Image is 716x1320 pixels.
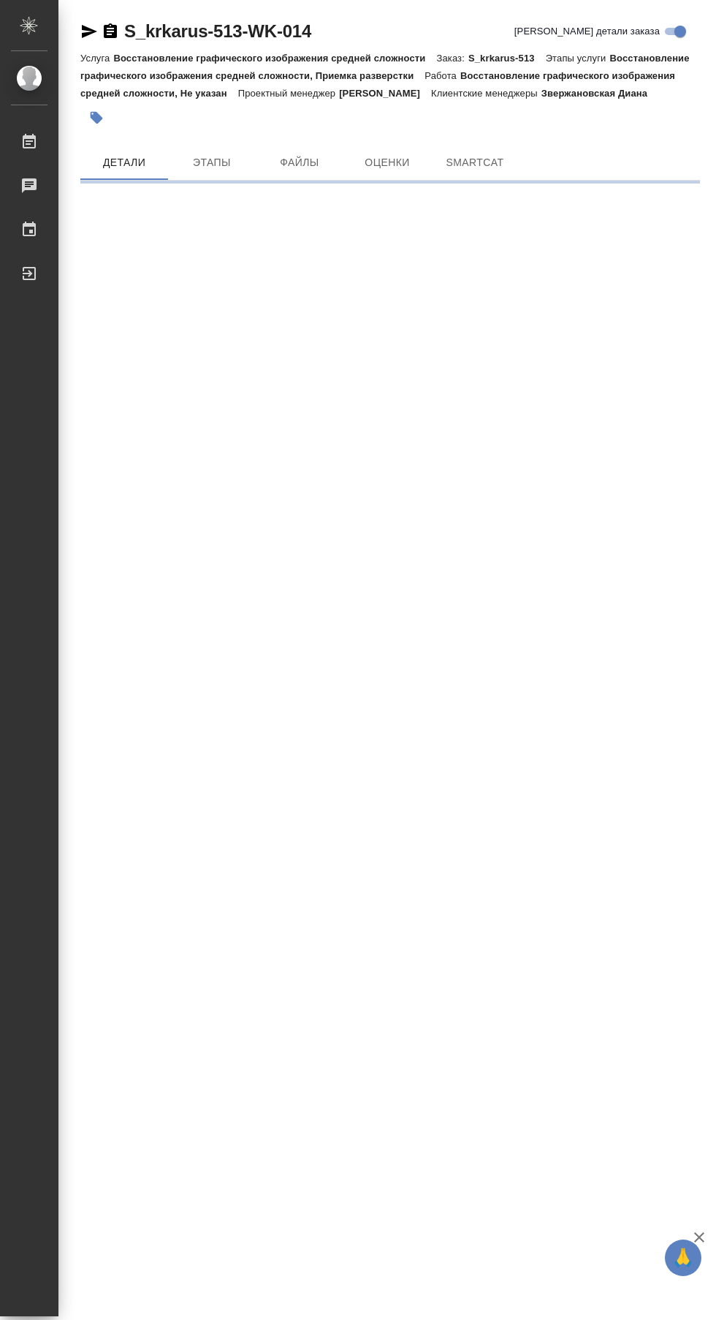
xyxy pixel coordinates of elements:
[113,53,436,64] p: Восстановление графического изображения средней сложности
[541,88,658,99] p: Звержановская Диана
[339,88,431,99] p: [PERSON_NAME]
[80,102,113,134] button: Добавить тэг
[436,53,468,64] p: Заказ:
[514,24,660,39] span: [PERSON_NAME] детали заказа
[238,88,339,99] p: Проектный менеджер
[264,154,335,172] span: Файлы
[80,23,98,40] button: Скопировать ссылку для ЯМессенджера
[546,53,610,64] p: Этапы услуги
[468,53,546,64] p: S_krkarus-513
[102,23,119,40] button: Скопировать ссылку
[424,70,460,81] p: Работа
[352,154,422,172] span: Оценки
[80,53,113,64] p: Услуга
[89,154,159,172] span: Детали
[431,88,541,99] p: Клиентские менеджеры
[665,1240,701,1276] button: 🙏
[177,154,247,172] span: Этапы
[124,21,311,41] a: S_krkarus-513-WK-014
[440,154,510,172] span: SmartCat
[671,1242,696,1273] span: 🙏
